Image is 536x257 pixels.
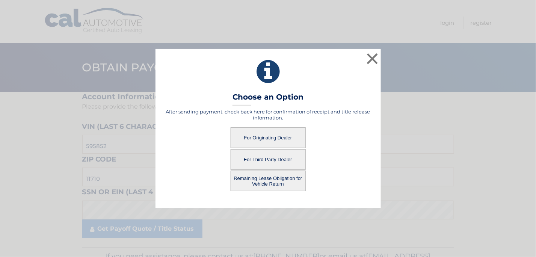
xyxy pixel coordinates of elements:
button: Remaining Lease Obligation for Vehicle Return [231,171,306,191]
h5: After sending payment, check back here for confirmation of receipt and title release information. [165,109,371,121]
h3: Choose an Option [233,92,303,106]
button: For Originating Dealer [231,127,306,148]
button: For Third Party Dealer [231,149,306,170]
button: × [365,51,380,66]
